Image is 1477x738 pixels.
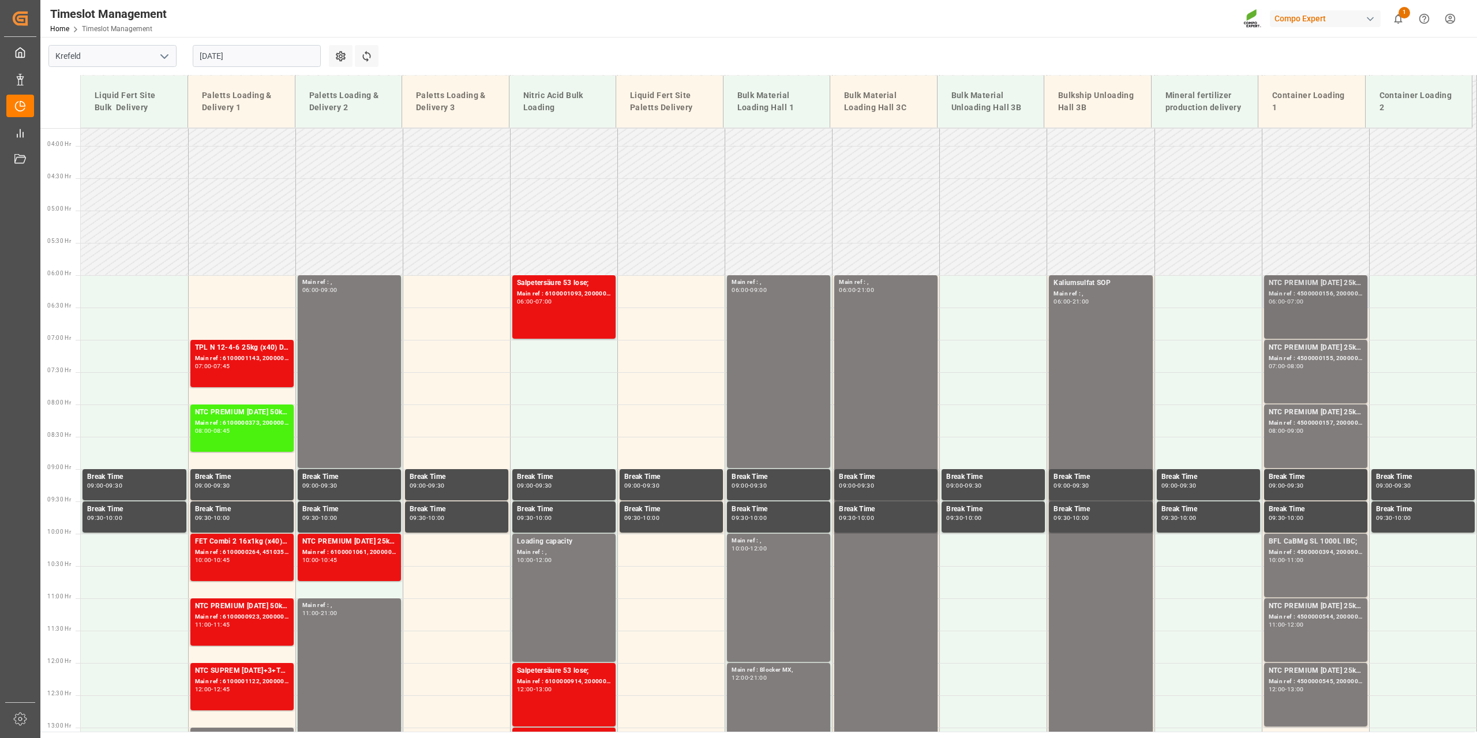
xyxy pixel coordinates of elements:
[519,85,607,118] div: Nitric Acid Bulk Loading
[517,548,611,557] div: Main ref : ,
[211,364,213,369] div: -
[839,515,856,520] div: 09:30
[732,483,748,488] div: 09:00
[195,504,289,515] div: Break Time
[195,622,212,627] div: 11:00
[47,367,71,373] span: 07:30 Hr
[732,515,748,520] div: 09:30
[750,675,767,680] div: 21:00
[1376,483,1393,488] div: 09:00
[1269,289,1363,299] div: Main ref : 4500000156, 2000000004;
[195,515,212,520] div: 09:30
[195,612,289,622] div: Main ref : 6100000923, 2000000197;
[748,546,750,551] div: -
[1269,677,1363,687] div: Main ref : 4500000545, 2000000354;
[1269,342,1363,354] div: NTC PREMIUM [DATE] 25kg (x42) INT;
[856,483,857,488] div: -
[1269,612,1363,622] div: Main ref : 4500000544, 2000000354;
[318,557,320,563] div: -
[410,504,504,515] div: Break Time
[47,690,71,696] span: 12:30 Hr
[517,504,611,515] div: Break Time
[1161,515,1178,520] div: 09:30
[47,529,71,535] span: 10:00 Hr
[857,287,874,293] div: 21:00
[106,483,122,488] div: 09:30
[732,278,826,287] div: Main ref : ,
[534,515,535,520] div: -
[213,515,230,520] div: 10:00
[1269,536,1363,548] div: BFL CaBMg SL 1000L IBC;
[748,483,750,488] div: -
[1285,622,1287,627] div: -
[517,536,611,548] div: Loading capacity
[47,141,71,147] span: 04:00 Hr
[624,515,641,520] div: 09:30
[47,238,71,244] span: 05:30 Hr
[856,287,857,293] div: -
[641,483,643,488] div: -
[1285,364,1287,369] div: -
[1269,407,1363,418] div: NTC PREMIUM [DATE] 25kg (x42) INT;
[1411,6,1437,32] button: Help Center
[1393,515,1394,520] div: -
[321,287,338,293] div: 09:00
[47,335,71,341] span: 07:00 Hr
[1161,471,1255,483] div: Break Time
[1269,483,1285,488] div: 09:00
[517,677,611,687] div: Main ref : 6100000914, 2000000955;
[732,665,826,675] div: Main ref : Blocker MX,
[946,515,963,520] div: 09:30
[1376,504,1470,515] div: Break Time
[1243,9,1262,29] img: Screenshot%202023-09-29%20at%2010.02.21.png_1712312052.png
[1269,278,1363,289] div: NTC PREMIUM [DATE] 25kg (x42) INT;
[1073,299,1089,304] div: 21:00
[856,515,857,520] div: -
[1394,483,1411,488] div: 09:30
[195,418,289,428] div: Main ref : 6100000373, 2000000192;2000000168; 2000000192;
[1269,364,1285,369] div: 07:00
[302,601,396,610] div: Main ref : ,
[517,483,534,488] div: 09:00
[624,504,718,515] div: Break Time
[410,483,426,488] div: 09:00
[643,483,659,488] div: 09:30
[195,428,212,433] div: 08:00
[748,515,750,520] div: -
[535,687,552,692] div: 13:00
[1269,622,1285,627] div: 11:00
[213,428,230,433] div: 08:45
[410,515,426,520] div: 09:30
[750,515,767,520] div: 10:00
[517,289,611,299] div: Main ref : 6100001093, 2000001003;
[195,665,289,677] div: NTC SUPREM [DATE]+3+TE 600kg BB;FTL S NK 8-0-24 25kg (x40) INT;FTL SP 18-5-8 25kg (x40) INT;TPL N...
[321,557,338,563] div: 10:45
[839,278,933,287] div: Main ref : ,
[1269,557,1285,563] div: 10:00
[302,471,396,483] div: Break Time
[47,593,71,600] span: 11:00 Hr
[47,302,71,309] span: 06:30 Hr
[47,722,71,729] span: 13:00 Hr
[321,610,338,616] div: 21:00
[197,85,286,118] div: Paletts Loading & Delivery 1
[1269,354,1363,364] div: Main ref : 4500000155, 2000000004;
[211,515,213,520] div: -
[87,471,182,483] div: Break Time
[534,687,535,692] div: -
[318,483,320,488] div: -
[426,483,428,488] div: -
[1287,515,1304,520] div: 10:00
[302,504,396,515] div: Break Time
[1161,85,1249,118] div: Mineral fertilizer production delivery
[47,464,71,470] span: 09:00 Hr
[47,496,71,503] span: 09:30 Hr
[1287,557,1304,563] div: 11:00
[155,47,173,65] button: open menu
[1270,8,1385,29] button: Compo Expert
[965,515,981,520] div: 10:00
[318,610,320,616] div: -
[1269,471,1363,483] div: Break Time
[1161,483,1178,488] div: 09:00
[839,504,933,515] div: Break Time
